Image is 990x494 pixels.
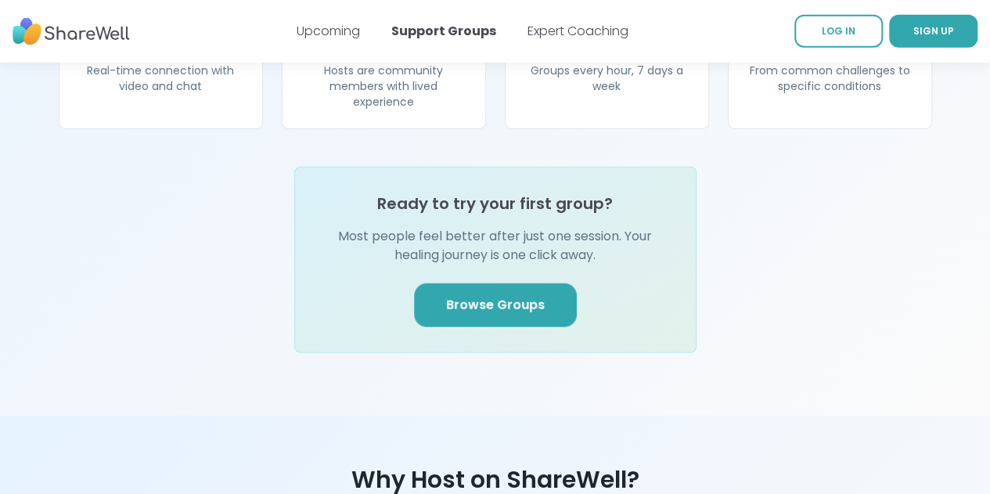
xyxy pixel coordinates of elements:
p: From common challenges to specific conditions [747,63,913,94]
span: SIGN UP [913,24,954,38]
a: SIGN UP [889,15,977,48]
p: Real-time connection with video and chat [78,63,243,94]
p: Most people feel better after just one session. Your healing journey is one click away. [320,227,671,265]
h4: Ready to try your first group? [377,193,613,215]
p: Groups every hour, 7 days a week [524,63,689,94]
a: LOG IN [794,15,883,48]
p: Hosts are community members with lived experience [301,63,466,110]
a: Upcoming [297,22,360,40]
a: Browse Groups [414,283,577,327]
img: ShareWell Nav Logo [13,10,130,53]
a: Support Groups [391,22,496,40]
a: Expert Coaching [527,22,628,40]
span: Browse Groups [446,296,545,315]
h3: Why Host on ShareWell? [46,466,945,494]
span: LOG IN [822,24,855,38]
